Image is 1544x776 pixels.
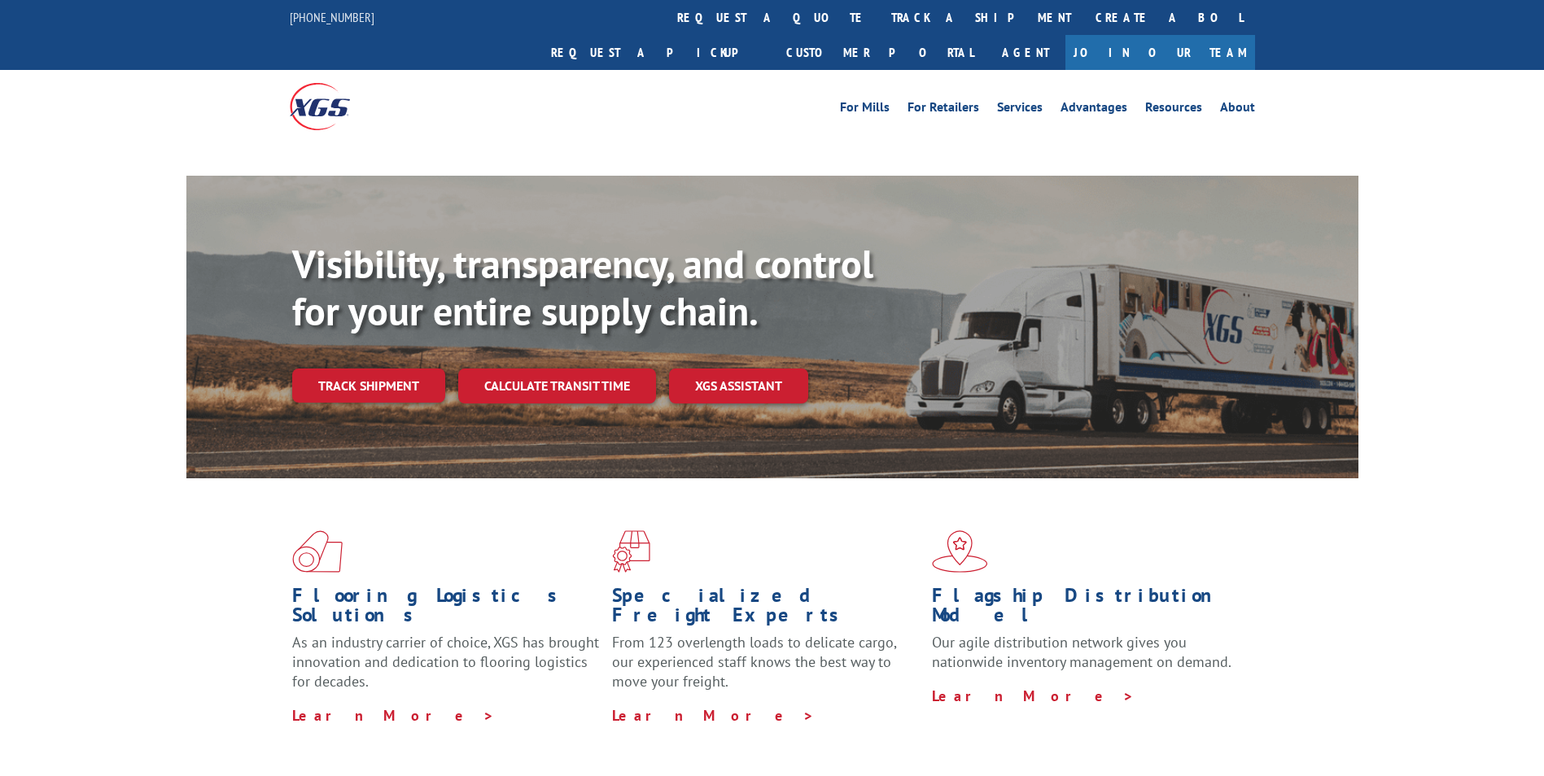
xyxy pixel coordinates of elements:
h1: Specialized Freight Experts [612,586,920,633]
h1: Flagship Distribution Model [932,586,1240,633]
img: xgs-icon-total-supply-chain-intelligence-red [292,530,343,573]
a: Learn More > [292,706,495,725]
a: For Mills [840,101,890,119]
a: Customer Portal [774,35,986,70]
b: Visibility, transparency, and control for your entire supply chain. [292,238,873,336]
a: XGS ASSISTANT [669,368,808,403]
img: xgs-icon-focused-on-flooring-red [612,530,650,573]
a: Advantages [1061,101,1127,119]
a: Calculate transit time [458,368,656,403]
a: Services [997,101,1043,119]
span: As an industry carrier of choice, XGS has brought innovation and dedication to flooring logistics... [292,633,599,691]
a: [PHONE_NUMBER] [290,9,374,25]
span: Our agile distribution network gives you nationwide inventory management on demand. [932,633,1231,671]
a: Track shipment [292,368,445,403]
img: xgs-icon-flagship-distribution-model-red [932,530,988,573]
a: About [1220,101,1255,119]
a: Resources [1145,101,1202,119]
a: Learn More > [612,706,815,725]
p: From 123 overlength loads to delicate cargo, our experienced staff knows the best way to move you... [612,633,920,705]
a: For Retailers [908,101,979,119]
a: Learn More > [932,687,1135,705]
a: Join Our Team [1065,35,1255,70]
a: Agent [986,35,1065,70]
a: Request a pickup [539,35,774,70]
h1: Flooring Logistics Solutions [292,586,600,633]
